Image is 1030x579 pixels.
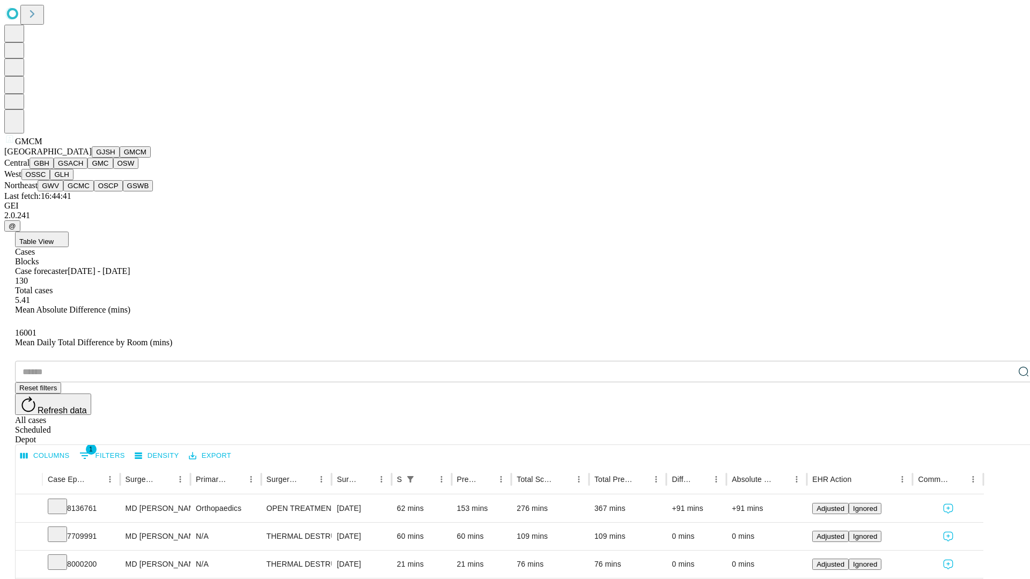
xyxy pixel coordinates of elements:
div: Surgery Date [337,475,358,484]
div: Surgery Name [267,475,298,484]
span: 130 [15,276,28,285]
button: Expand [21,528,37,546]
div: 109 mins [594,523,661,550]
span: Refresh data [38,406,87,415]
div: 0 mins [672,551,721,578]
button: Menu [494,472,509,487]
span: Adjusted [816,504,844,513]
button: Sort [158,472,173,487]
button: Ignored [849,559,881,570]
div: +91 mins [732,495,801,522]
div: 21 mins [457,551,506,578]
button: Menu [434,472,449,487]
div: N/A [196,523,255,550]
button: Export [186,448,234,464]
button: Density [132,448,182,464]
button: Menu [966,472,981,487]
div: OPEN TREATMENT [MEDICAL_DATA] [267,495,326,522]
span: GMCM [15,137,42,146]
div: THERMAL DESTRUCTION OF INTRAOSSEOUS BASIVERTEBRAL NERVE, INCLUDING ALL IMAGING GUIDANCE; FIRST 2 ... [267,523,326,550]
div: MD [PERSON_NAME] [PERSON_NAME] [126,523,185,550]
button: Adjusted [812,503,849,514]
button: Sort [359,472,374,487]
button: OSW [113,158,139,169]
button: Show filters [77,447,128,464]
div: THERMAL DESTRUCTION OF INTRAOSSEOUS BASIVERTEBRAL NERVE, INCLUDING ALL IMAGING GUIDANCE; FIRST 2 ... [267,551,326,578]
span: Total cases [15,286,53,295]
span: West [4,169,21,179]
button: Menu [173,472,188,487]
div: N/A [196,551,255,578]
button: Sort [87,472,102,487]
button: Sort [694,472,709,487]
button: Menu [102,472,117,487]
div: 109 mins [517,523,584,550]
span: 1 [86,444,97,455]
button: GSACH [54,158,87,169]
span: @ [9,222,16,230]
button: GSWB [123,180,153,191]
div: Difference [672,475,693,484]
div: 7709991 [48,523,115,550]
div: [DATE] [337,523,386,550]
button: Menu [374,472,389,487]
span: 5.41 [15,295,30,305]
div: GEI [4,201,1026,211]
div: [DATE] [337,551,386,578]
button: Table View [15,232,69,247]
button: Sort [556,472,571,487]
div: 8136761 [48,495,115,522]
button: GMCM [120,146,151,158]
button: @ [4,220,20,232]
button: Expand [21,555,37,574]
div: 0 mins [732,551,801,578]
button: GWV [38,180,63,191]
button: OSCP [94,180,123,191]
button: Ignored [849,531,881,542]
div: 60 mins [457,523,506,550]
button: Sort [229,472,244,487]
div: 62 mins [397,495,446,522]
span: Ignored [853,560,877,568]
span: Mean Daily Total Difference by Room (mins) [15,338,172,347]
button: GJSH [92,146,120,158]
button: GMC [87,158,113,169]
span: Table View [19,237,54,246]
button: Menu [244,472,259,487]
div: 276 mins [517,495,584,522]
div: Primary Service [196,475,227,484]
div: [DATE] [337,495,386,522]
button: Menu [649,472,664,487]
span: Last fetch: 16:44:41 [4,191,71,201]
div: +91 mins [672,495,721,522]
span: Central [4,158,30,167]
button: GCMC [63,180,94,191]
button: Menu [895,472,910,487]
button: Sort [951,472,966,487]
div: MD [PERSON_NAME] [PERSON_NAME] Md [126,495,185,522]
button: Refresh data [15,394,91,415]
div: 21 mins [397,551,446,578]
span: Mean Absolute Difference (mins) [15,305,130,314]
button: GBH [30,158,54,169]
div: Comments [918,475,949,484]
button: Adjusted [812,559,849,570]
button: Sort [419,472,434,487]
button: OSSC [21,169,50,180]
button: Menu [571,472,586,487]
button: Menu [709,472,724,487]
button: Expand [21,500,37,518]
span: Ignored [853,504,877,513]
div: 1 active filter [403,472,418,487]
button: Sort [852,472,867,487]
div: 8000200 [48,551,115,578]
button: GLH [50,169,73,180]
div: 0 mins [732,523,801,550]
button: Sort [634,472,649,487]
div: EHR Action [812,475,851,484]
div: Case Epic Id [48,475,86,484]
button: Menu [314,472,329,487]
div: Total Predicted Duration [594,475,633,484]
span: Adjusted [816,560,844,568]
div: 153 mins [457,495,506,522]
